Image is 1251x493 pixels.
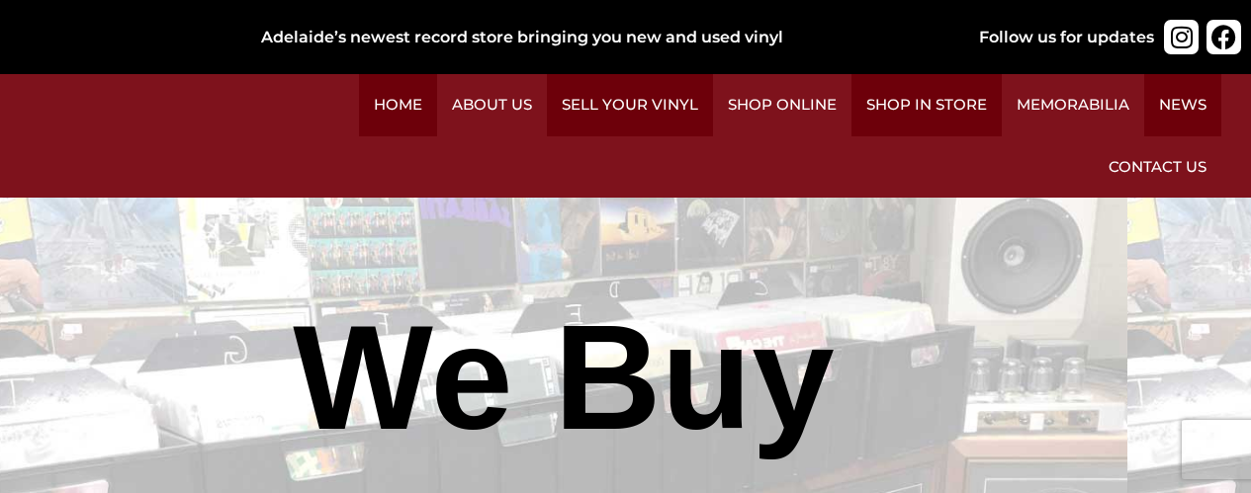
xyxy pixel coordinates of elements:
a: Shop Online [713,74,851,136]
a: Contact Us [1094,136,1221,199]
a: News [1144,74,1221,136]
div: Follow us for updates [979,26,1154,49]
a: Shop in Store [851,74,1002,136]
a: About Us [437,74,547,136]
a: Home [359,74,437,136]
div: Adelaide’s newest record store bringing you new and used vinyl [261,26,956,49]
a: Sell Your Vinyl [547,74,713,136]
a: Memorabilia [1002,74,1144,136]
